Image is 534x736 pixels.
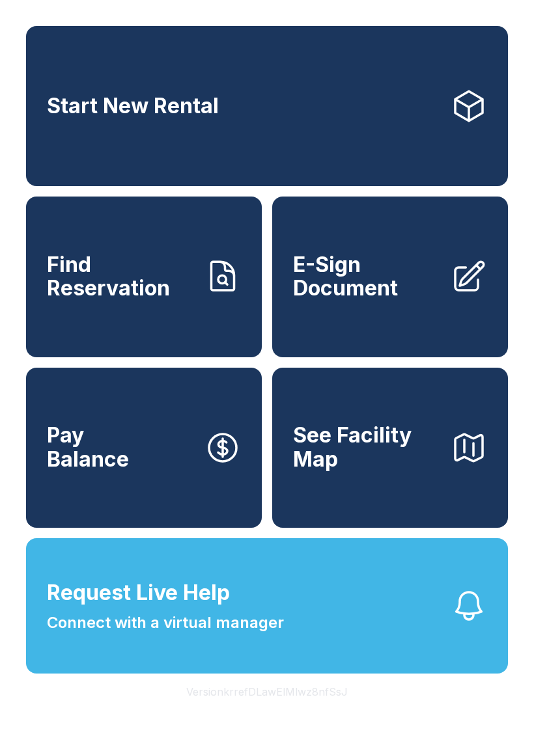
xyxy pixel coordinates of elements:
a: E-Sign Document [272,197,508,357]
button: See Facility Map [272,368,508,528]
span: See Facility Map [293,424,440,471]
span: Start New Rental [47,94,219,118]
button: Request Live HelpConnect with a virtual manager [26,538,508,674]
a: Find Reservation [26,197,262,357]
button: PayBalance [26,368,262,528]
a: Start New Rental [26,26,508,186]
span: Find Reservation [47,253,194,301]
span: Request Live Help [47,577,230,608]
button: VersionkrrefDLawElMlwz8nfSsJ [176,674,358,710]
span: E-Sign Document [293,253,440,301]
span: Pay Balance [47,424,129,471]
span: Connect with a virtual manager [47,611,284,634]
